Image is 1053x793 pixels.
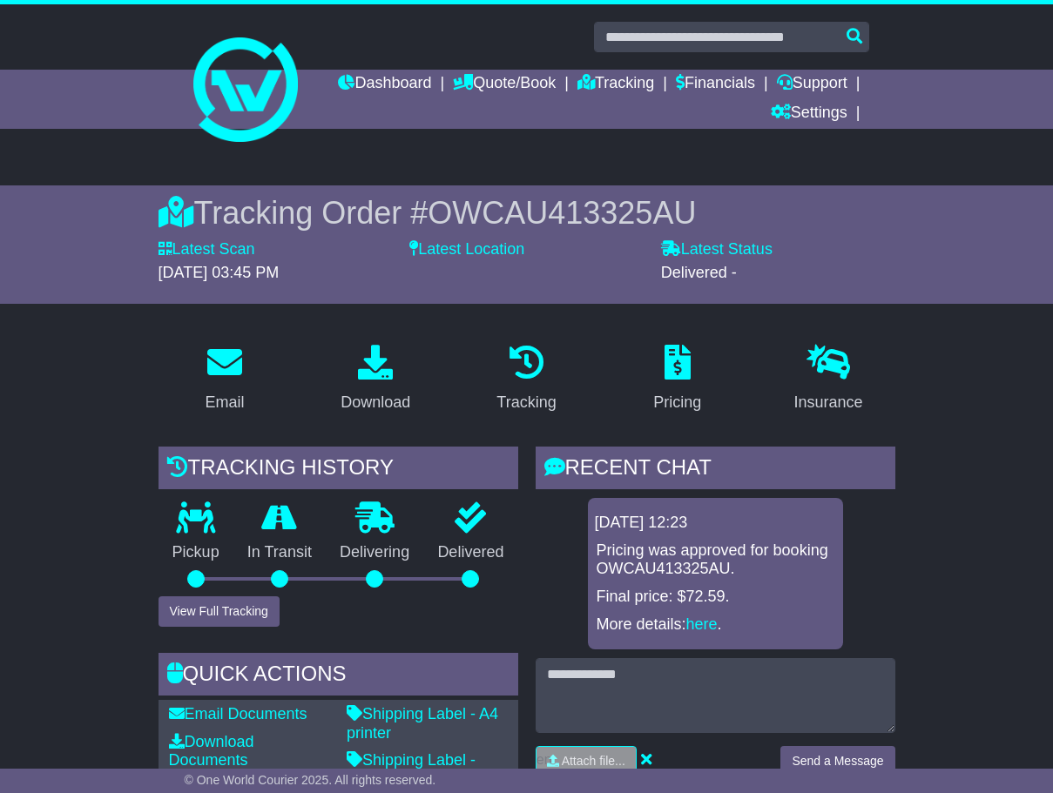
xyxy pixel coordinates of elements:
[676,70,755,99] a: Financials
[485,339,567,420] a: Tracking
[159,447,518,494] div: Tracking history
[409,240,524,259] label: Latest Location
[206,391,245,414] div: Email
[536,447,895,494] div: RECENT CHAT
[661,264,737,281] span: Delivered -
[423,543,517,562] p: Delivered
[595,514,836,533] div: [DATE] 12:23
[159,264,280,281] span: [DATE] 03:45 PM
[653,391,701,414] div: Pricing
[428,195,696,231] span: OWCAU413325AU
[780,746,894,776] button: Send a Message
[169,733,254,769] a: Download Documents
[597,588,834,607] p: Final price: $72.59.
[233,543,326,562] p: In Transit
[642,339,712,420] a: Pricing
[329,339,422,420] a: Download
[341,391,410,414] div: Download
[347,751,476,788] a: Shipping Label - Thermal printer
[159,596,280,627] button: View Full Tracking
[194,339,256,420] a: Email
[597,541,834,579] p: Pricing was approved for booking OWCAU413325AU.
[326,543,423,562] p: Delivering
[793,391,862,414] div: Insurance
[347,705,498,742] a: Shipping Label - A4 printer
[185,773,436,787] span: © One World Courier 2025. All rights reserved.
[777,70,847,99] a: Support
[169,705,307,722] a: Email Documents
[453,70,556,99] a: Quote/Book
[577,70,654,99] a: Tracking
[159,194,895,232] div: Tracking Order #
[597,615,834,635] p: More details: .
[159,240,255,259] label: Latest Scan
[782,339,874,420] a: Insurance
[771,99,847,129] a: Settings
[686,615,718,633] a: here
[496,391,556,414] div: Tracking
[159,653,518,700] div: Quick Actions
[338,70,431,99] a: Dashboard
[159,543,233,562] p: Pickup
[661,240,773,259] label: Latest Status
